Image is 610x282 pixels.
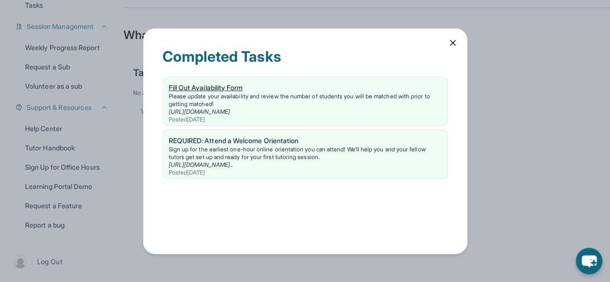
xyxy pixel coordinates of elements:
[163,130,447,178] a: REQUIRED: Attend a Welcome OrientationSign up for the earliest one-hour online orientation you ca...
[169,136,442,146] div: REQUIRED: Attend a Welcome Orientation
[169,93,442,108] div: Please update your availability and review the number of students you will be matched with prior ...
[169,108,230,115] a: [URL][DOMAIN_NAME]
[169,169,442,176] div: Posted [DATE]
[169,146,442,161] div: Sign up for the earliest one-hour online orientation you can attend! We’ll help you and your fell...
[169,116,442,123] div: Posted [DATE]
[163,48,448,77] div: Completed Tasks
[169,83,442,93] div: Fill Out Availability Form
[163,77,447,125] a: Fill Out Availability FormPlease update your availability and review the number of students you w...
[576,248,602,274] button: chat-button
[169,161,233,168] a: [URL][DOMAIN_NAME]..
